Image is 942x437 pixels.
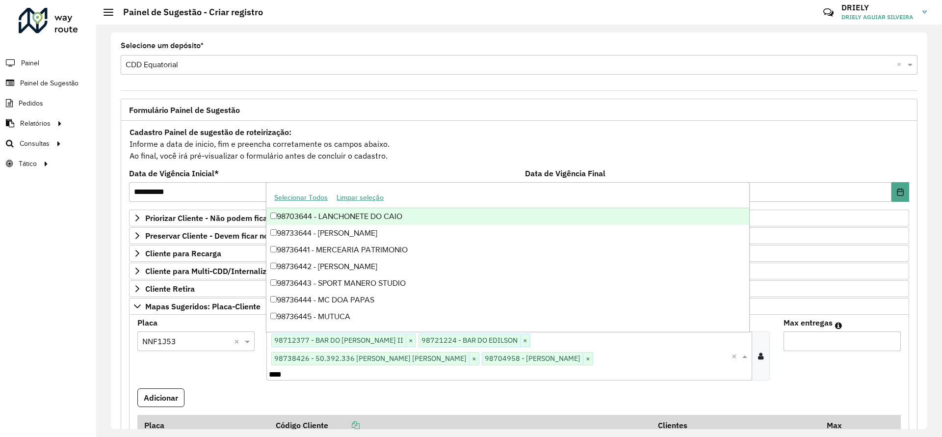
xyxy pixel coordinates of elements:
[469,353,479,365] span: ×
[818,2,839,23] a: Contato Rápido
[419,334,520,346] span: 98721224 - BAR DO EDILSON
[19,159,37,169] span: Tático
[129,106,240,114] span: Formulário Painel de Sugestão
[820,415,859,436] th: Max
[841,3,915,12] h3: DRIELY
[332,190,388,205] button: Limpar seleção
[20,118,51,129] span: Relatórios
[269,415,652,436] th: Código Cliente
[145,214,306,222] span: Priorizar Cliente - Não podem ficar no buffer
[891,182,909,202] button: Choose Date
[328,420,360,430] a: Copiar
[266,242,749,258] div: 98736441 - MERCEARIA PATRIMONIO
[20,138,50,149] span: Consultas
[520,335,530,347] span: ×
[20,78,78,88] span: Painel de Sugestão
[897,59,905,71] span: Clear all
[234,335,242,347] span: Clear all
[525,167,605,179] label: Data de Vigência Final
[272,353,469,364] span: 98738426 - 50.392.336 [PERSON_NAME] [PERSON_NAME]
[145,267,284,275] span: Cliente para Multi-CDD/Internalização
[784,317,833,328] label: Max entregas
[129,126,909,162] div: Informe a data de inicio, fim e preencha corretamente os campos abaixo. Ao final, você irá pré-vi...
[482,353,583,364] span: 98704958 - [PERSON_NAME]
[129,298,909,315] a: Mapas Sugeridos: Placa-Cliente
[129,210,909,226] a: Priorizar Cliente - Não podem ficar no buffer
[129,280,909,297] a: Cliente Retira
[137,415,269,436] th: Placa
[121,40,204,52] label: Selecione um depósito
[841,13,915,22] span: DRIELY AGUIAR SILVEIRA
[406,335,416,347] span: ×
[266,182,749,332] ng-dropdown-panel: Options list
[266,275,749,292] div: 98736443 - SPORT MANERO STUDIO
[129,167,219,179] label: Data de Vigência Inicial
[19,98,43,109] span: Pedidos
[835,322,842,329] em: Máximo de clientes que serão colocados na mesma rota com os clientes informados
[129,245,909,262] a: Cliente para Recarga
[266,308,749,325] div: 98736445 - MUTUCA
[129,227,909,244] a: Preservar Cliente - Devem ficar no buffer, não roteirizar
[266,208,749,225] div: 98703644 - LANCHONETE DO CAIO
[583,353,593,365] span: ×
[270,190,332,205] button: Selecionar Todos
[145,285,195,293] span: Cliente Retira
[137,317,157,328] label: Placa
[266,225,749,242] div: 98733644 - [PERSON_NAME]
[266,292,749,308] div: 98736444 - MC DOA PAPAS
[266,258,749,275] div: 98736442 - [PERSON_NAME]
[145,249,221,257] span: Cliente para Recarga
[145,302,261,310] span: Mapas Sugeridos: Placa-Cliente
[652,415,820,436] th: Clientes
[21,58,39,68] span: Painel
[266,325,749,342] div: 98736446 - [PERSON_NAME]
[130,127,291,137] strong: Cadastro Painel de sugestão de roteirização:
[145,232,345,240] span: Preservar Cliente - Devem ficar no buffer, não roteirizar
[129,263,909,279] a: Cliente para Multi-CDD/Internalização
[137,388,184,407] button: Adicionar
[732,350,740,362] span: Clear all
[113,7,263,18] h2: Painel de Sugestão - Criar registro
[272,334,406,346] span: 98712377 - BAR DO [PERSON_NAME] II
